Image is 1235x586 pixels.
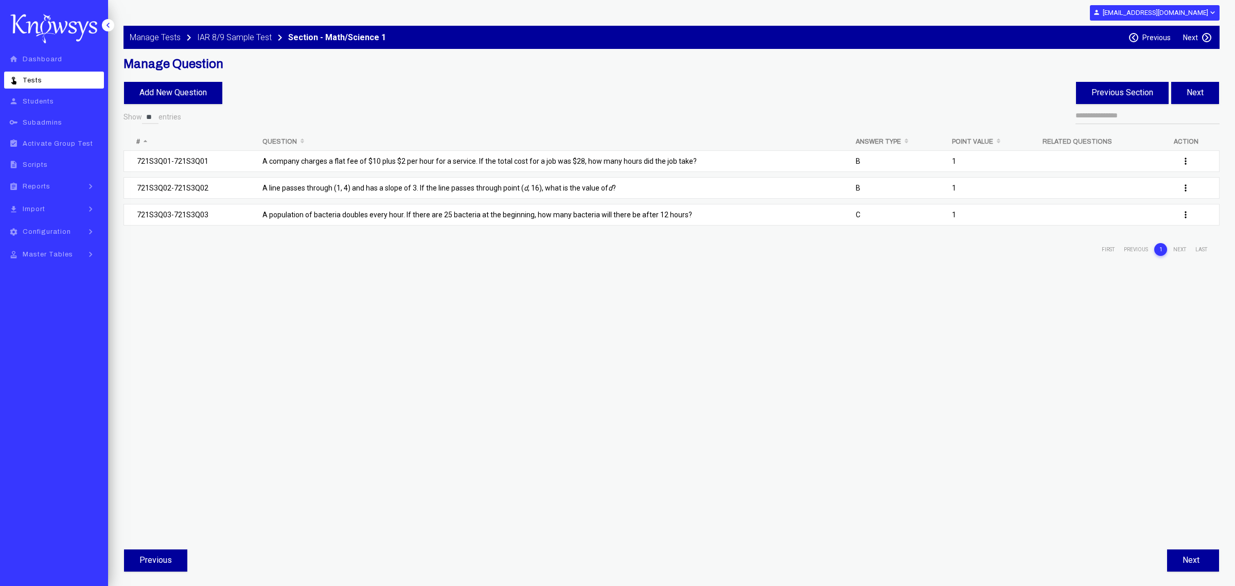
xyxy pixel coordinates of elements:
[274,31,286,44] i: keyboard_arrow_right
[123,57,1220,71] h2: Manage Question
[83,227,98,237] i: keyboard_arrow_right
[952,209,1017,221] p: 1
[7,55,20,63] i: home
[952,138,993,145] b: Point Value
[183,31,195,44] i: keyboard_arrow_right
[1201,32,1212,43] i: keyboard_arrow_right
[124,82,222,104] button: Add New Question
[23,205,45,213] span: Import
[1180,183,1191,193] i: more_vert
[1153,133,1220,150] th: Action: activate to sort column ascending
[856,138,901,145] b: Answer Type
[1076,82,1169,104] button: Previous Section
[137,209,237,221] p: 721S3Q03-721S3Q03
[1103,9,1208,16] b: [EMAIL_ADDRESS][DOMAIN_NAME]
[23,228,71,235] span: Configuration
[130,31,181,44] a: Manage Tests
[123,110,181,124] label: Show entries
[23,98,54,105] span: Students
[1167,549,1219,572] button: Next
[83,181,98,192] i: keyboard_arrow_right
[23,251,73,258] span: Master Tables
[856,182,926,194] p: B
[7,160,20,169] i: description
[1128,32,1139,43] i: keyboard_arrow_left
[856,209,926,221] p: C
[136,138,140,145] b: #
[7,139,20,148] i: assignment_turned_in
[23,140,93,147] span: Activate Group Test
[262,155,830,167] p: A company charges a flat fee of $10 plus $2 per hour for a service. If the total cost for a job w...
[1180,156,1191,166] i: more_vert
[7,228,20,236] i: settings
[939,133,1030,150] th: Point Value: activate to sort column ascending
[7,97,20,106] i: person
[23,119,62,126] span: Subadmins
[952,182,1017,194] p: 1
[7,205,20,214] i: file_download
[7,118,20,127] i: key
[1093,9,1100,16] i: person
[1043,138,1112,145] b: Related Questions
[23,56,62,63] span: Dashboard
[262,182,830,194] p: A line passes through (1, 4) and has a slope of 3. If the line passes through point ( , 16), what...
[1030,133,1153,150] th: Related Questions: activate to sort column ascending
[843,133,939,150] th: Answer Type: activate to sort column ascending
[83,249,98,260] i: keyboard_arrow_right
[250,133,843,150] th: Question: activate to sort column ascending
[7,182,20,191] i: assignment
[952,155,1017,167] p: 1
[262,138,297,145] b: Question
[83,204,98,214] i: keyboard_arrow_right
[288,31,386,44] a: Section - Math/Science 1
[1183,33,1198,42] label: Next
[197,31,272,44] a: IAR 8/9 Sample Test
[7,250,20,259] i: approval
[1154,243,1167,256] a: 1
[1142,33,1171,42] label: Previous
[1180,210,1191,220] i: more_vert
[103,20,113,30] i: keyboard_arrow_left
[1174,138,1198,145] b: Action
[524,184,528,192] em: d
[23,77,42,84] span: Tests
[1208,8,1216,17] i: expand_more
[123,133,250,150] th: #: activate to sort column descending
[23,161,48,168] span: Scripts
[137,155,237,167] p: 721S3Q01-721S3Q01
[1171,82,1219,104] button: Next
[608,184,612,192] em: d
[142,110,158,124] select: Showentries
[23,183,50,190] span: Reports
[7,76,20,84] i: touch_app
[137,182,237,194] p: 721S3Q02-721S3Q02
[124,549,187,572] button: Previous
[856,155,926,167] p: B
[262,209,830,221] p: A population of bacteria doubles every hour. If there are 25 bacteria at the beginning, how many ...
